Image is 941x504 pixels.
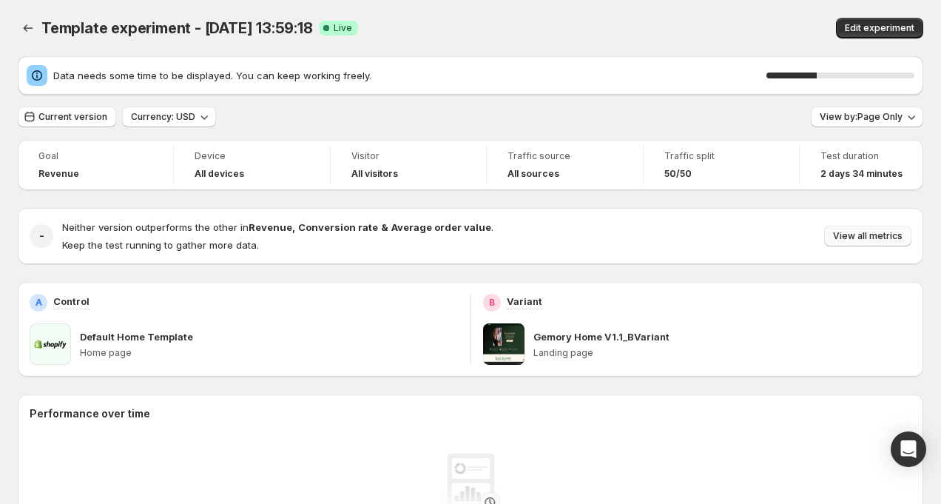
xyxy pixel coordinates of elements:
h4: All devices [195,168,244,180]
button: Current version [18,107,116,127]
strong: Revenue [249,221,292,233]
span: Goal [38,150,152,162]
button: Back [18,18,38,38]
h2: B [489,297,495,309]
span: Keep the test running to gather more data. [62,239,259,251]
h4: All visitors [351,168,398,180]
span: Revenue [38,168,79,180]
button: Currency: USD [122,107,216,127]
p: Variant [507,294,542,309]
span: Currency: USD [131,111,195,123]
h2: Performance over time [30,406,911,421]
span: Live [334,22,352,34]
span: 50/50 [664,168,692,180]
a: Test duration2 days 34 minutes [820,149,903,181]
p: Gemory Home V1.1_BVariant [533,329,670,344]
button: View all metrics [824,226,911,246]
span: Template experiment - [DATE] 13:59:18 [41,19,313,37]
p: Default Home Template [80,329,193,344]
span: Neither version outperforms the other in . [62,221,493,233]
span: Test duration [820,150,903,162]
p: Home page [80,347,459,359]
img: Default Home Template [30,323,71,365]
strong: Average order value [391,221,491,233]
span: Traffic source [507,150,621,162]
img: Gemory Home V1.1_BVariant [483,323,525,365]
button: Edit experiment [836,18,923,38]
a: DeviceAll devices [195,149,308,181]
h2: - [39,229,44,243]
a: VisitorAll visitors [351,149,465,181]
a: Traffic sourceAll sources [507,149,621,181]
a: GoalRevenue [38,149,152,181]
strong: , [292,221,295,233]
span: Data needs some time to be displayed. You can keep working freely. [53,68,766,83]
span: Current version [38,111,107,123]
p: Control [53,294,90,309]
span: Visitor [351,150,465,162]
strong: & [381,221,388,233]
span: Edit experiment [845,22,914,34]
span: Device [195,150,308,162]
button: View by:Page Only [811,107,923,127]
span: 2 days 34 minutes [820,168,903,180]
h4: All sources [507,168,559,180]
strong: Conversion rate [298,221,378,233]
h2: A [36,297,42,309]
a: Traffic split50/50 [664,149,778,181]
div: Open Intercom Messenger [891,431,926,467]
span: View all metrics [833,230,903,242]
span: View by: Page Only [820,111,903,123]
span: Traffic split [664,150,778,162]
p: Landing page [533,347,912,359]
